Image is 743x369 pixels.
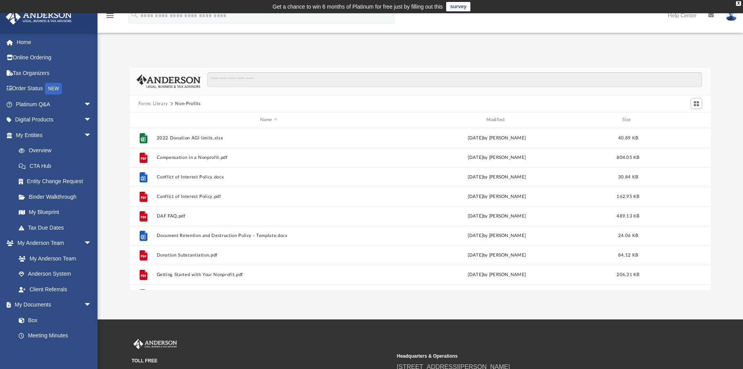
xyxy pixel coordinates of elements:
a: Digital Productsarrow_drop_down [5,112,103,128]
a: Tax Organizers [5,65,103,81]
a: Order StatusNEW [5,81,103,97]
div: [DATE] by [PERSON_NAME] [385,251,609,258]
span: 30.84 KB [618,175,638,179]
div: [DATE] by [PERSON_NAME] [385,193,609,200]
button: Non-Profits [175,100,200,107]
div: [DATE] by [PERSON_NAME] [385,212,609,219]
button: Getting Started with Your Nonprofit.pdf [156,272,381,277]
div: [DATE] by [PERSON_NAME] [385,271,609,278]
span: 206.31 KB [617,272,639,276]
a: Online Ordering [5,50,103,66]
a: Box [11,312,96,328]
div: Modified [384,116,609,123]
button: DAF FAQ.pdf [156,214,381,219]
div: [DATE] by [PERSON_NAME] [385,232,609,239]
span: 24.06 KB [618,233,638,237]
span: arrow_drop_down [84,297,99,313]
img: Anderson Advisors Platinum Portal [132,339,179,349]
span: arrow_drop_down [84,127,99,143]
button: Compensation in a Nonprofit.pdf [156,155,381,160]
span: 40.89 KB [618,135,638,140]
a: CTA Hub [11,158,103,174]
a: My Blueprint [11,205,99,220]
div: Name [156,116,381,123]
a: My Entitiesarrow_drop_down [5,127,103,143]
img: User Pic [725,10,737,21]
span: arrow_drop_down [84,96,99,112]
div: [DATE] by [PERSON_NAME] [385,134,609,141]
span: 804.05 KB [617,155,639,159]
div: id [647,116,702,123]
img: Anderson Advisors Platinum Portal [4,9,74,25]
a: Overview [11,143,103,159]
button: 2022 Donation AGI limits.xlsx [156,135,381,141]
span: arrow_drop_down [84,235,99,251]
a: Client Referrals [11,282,99,297]
a: Platinum Q&Aarrow_drop_down [5,96,103,112]
a: Anderson System [11,266,99,282]
a: Meeting Minutes [11,328,99,344]
button: Conflict of Interest Policy.docx [156,175,381,180]
div: [DATE] by [PERSON_NAME] [385,154,609,161]
a: Home [5,34,103,50]
div: grid [130,128,711,290]
div: Size [612,116,644,123]
button: Donation Substantiation.pdf [156,253,381,258]
span: arrow_drop_down [84,112,99,128]
a: Binder Walkthrough [11,189,103,205]
span: 489.13 KB [617,214,639,218]
a: Entity Change Request [11,174,103,189]
div: [DATE] by [PERSON_NAME] [385,173,609,180]
button: Conflict of Interest Policy.pdf [156,194,381,199]
small: Headquarters & Operations [397,353,657,360]
div: close [736,1,741,6]
button: Document Retention and Destruction Policy - Template.docx [156,233,381,238]
div: id [133,116,153,123]
i: menu [105,11,115,20]
button: Forms Library [138,100,168,107]
div: Get a chance to win 6 months of Platinum for free just by filling out this [273,2,443,11]
button: Switch to Grid View [691,98,702,109]
input: Search files and folders [207,72,702,87]
div: NEW [45,83,62,94]
a: menu [105,15,115,20]
span: 84.12 KB [618,253,638,257]
a: Tax Due Dates [11,220,103,235]
a: My Anderson Teamarrow_drop_down [5,235,99,251]
a: survey [446,2,470,11]
span: 162.95 KB [617,194,639,198]
a: My Documentsarrow_drop_down [5,297,99,313]
i: search [130,11,139,19]
small: TOLL FREE [132,357,392,364]
a: My Anderson Team [11,251,96,266]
